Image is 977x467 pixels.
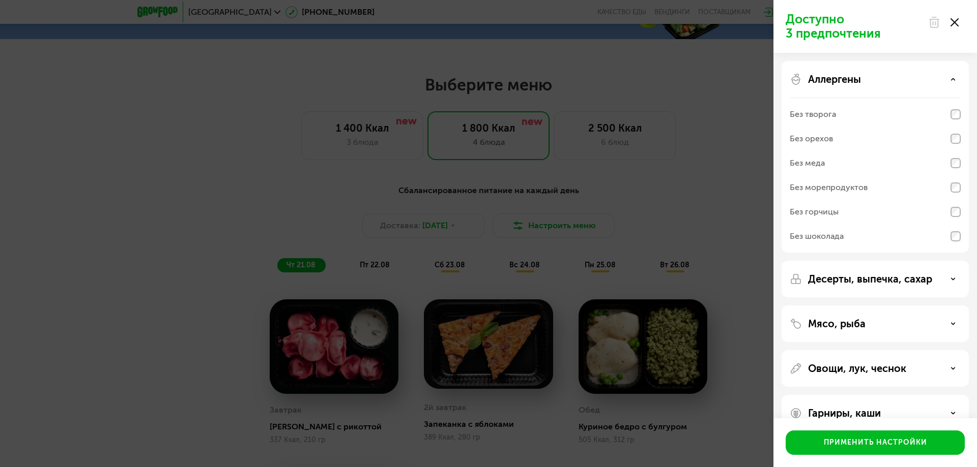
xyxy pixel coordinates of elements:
[786,12,922,41] p: Доступно 3 предпочтения
[808,362,906,375] p: Овощи, лук, чеснок
[790,157,825,169] div: Без меда
[790,206,839,218] div: Без горчицы
[808,318,866,330] p: Мясо, рыба
[790,108,836,120] div: Без творога
[786,430,965,455] button: Применить настройки
[808,273,932,285] p: Десерты, выпечка, сахар
[790,181,868,194] div: Без морепродуктов
[808,73,861,85] p: Аллергены
[790,133,833,145] div: Без орехов
[808,407,881,419] p: Гарниры, каши
[824,438,927,448] div: Применить настройки
[790,230,844,242] div: Без шоколада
